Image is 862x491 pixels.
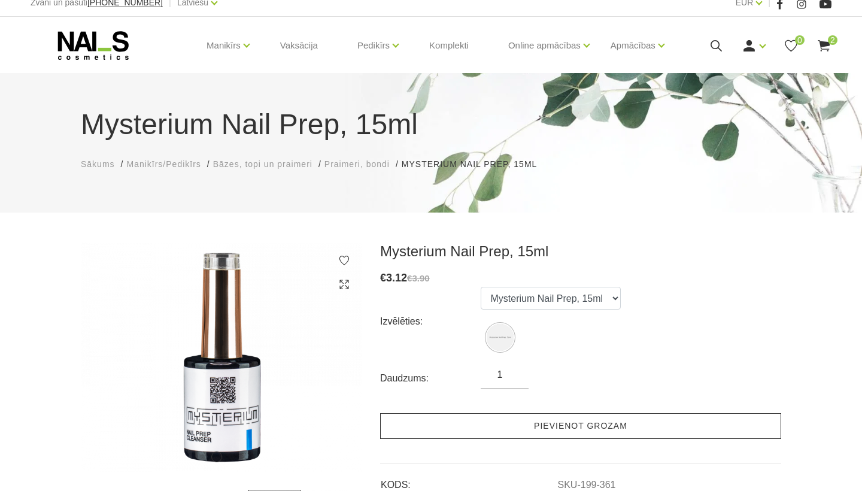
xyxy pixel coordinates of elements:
[420,17,478,74] a: Komplekti
[380,243,781,260] h3: Mysterium Nail Prep, 15ml
[324,159,390,169] span: Praimeri, bondi
[211,451,222,462] button: 1 of 2
[126,159,201,169] span: Manikīrs/Pedikīrs
[558,480,616,490] a: SKU-199-361
[828,35,837,45] span: 2
[508,22,581,69] a: Online apmācības
[81,103,781,146] h1: Mysterium Nail Prep, 15ml
[207,22,241,69] a: Manikīrs
[380,272,386,284] span: €
[611,22,655,69] a: Apmācības
[229,454,235,460] button: 2 of 2
[357,22,390,69] a: Pedikīrs
[795,35,805,45] span: 0
[81,159,115,169] span: Sākums
[386,272,407,284] span: 3.12
[784,38,799,53] a: 0
[271,17,327,74] a: Vaksācija
[380,413,781,439] a: Pievienot grozam
[324,158,390,171] a: Praimeri, bondi
[81,158,115,171] a: Sākums
[380,312,481,331] div: Izvēlēties:
[213,158,312,171] a: Bāzes, topi un praimeri
[407,273,430,283] s: €3.90
[817,38,831,53] a: 2
[213,159,312,169] span: Bāzes, topi un praimeri
[126,158,201,171] a: Manikīrs/Pedikīrs
[81,243,362,472] img: ...
[402,158,549,171] li: Mysterium Nail Prep, 15ml
[380,369,481,388] div: Daudzums:
[487,324,514,351] img: Mysterium Nail Prep, 15ml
